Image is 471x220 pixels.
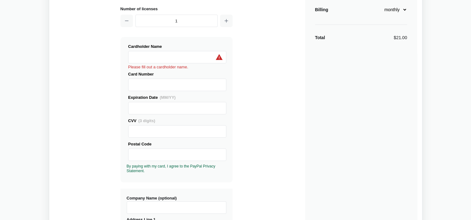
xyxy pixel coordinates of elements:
[131,51,224,63] iframe: Secure Credit Card Frame - Cardholder Name
[128,94,226,101] div: Expiration Date
[131,126,224,137] iframe: Secure Credit Card Frame - CVV
[138,118,155,123] span: (3 digits)
[394,34,407,41] div: $21.00
[128,71,226,77] div: Card Number
[131,79,224,91] iframe: Secure Credit Card Frame - Credit Card Number
[128,141,226,147] div: Postal Code
[128,64,226,70] div: Please fill out a cardholder name.
[131,102,224,114] iframe: Secure Credit Card Frame - Expiration Date
[315,35,325,40] strong: Total
[160,95,176,100] span: (MM/YY)
[128,43,226,50] div: Cardholder Name
[127,164,215,173] a: By paying with my card, I agree to the PayPal Privacy Statement.
[128,117,226,124] div: CVV
[315,7,328,13] div: Billing
[127,196,226,214] label: Company Name (optional)
[131,149,224,161] iframe: Secure Credit Card Frame - Postal Code
[135,15,218,27] input: 1
[120,6,233,12] h2: Number of licenses
[127,201,226,214] input: Company Name (optional)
